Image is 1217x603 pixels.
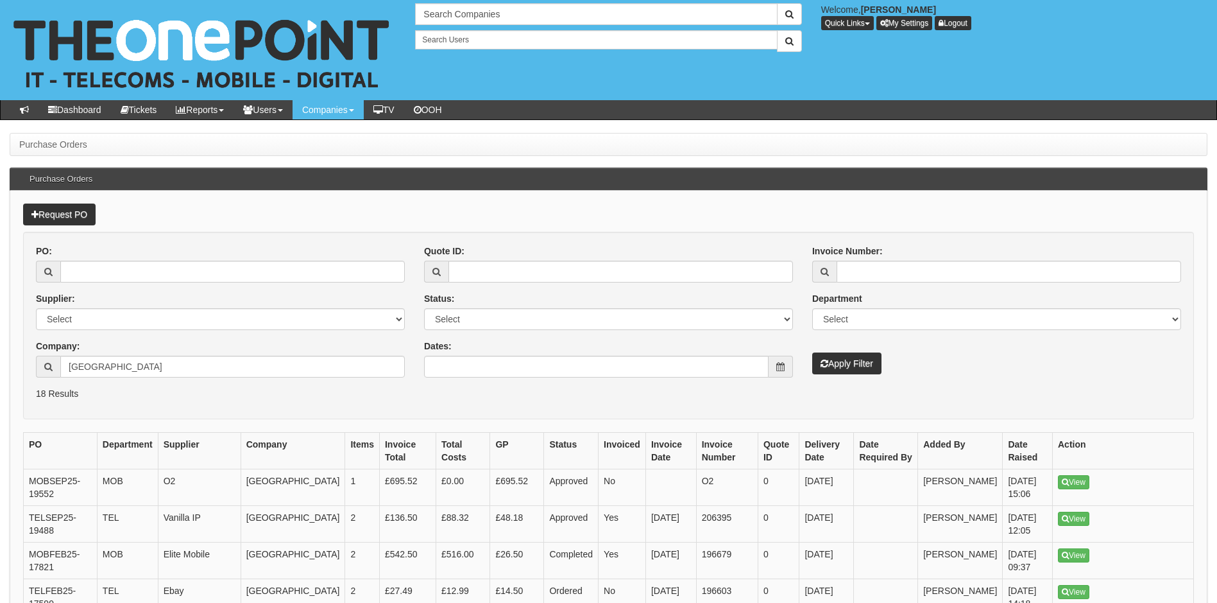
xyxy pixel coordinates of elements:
td: £26.50 [490,543,544,579]
label: Supplier: [36,292,75,305]
th: Company [241,433,345,469]
td: MOB [97,469,158,506]
td: [DATE] [799,543,854,579]
a: Dashboard [38,100,111,119]
td: 2 [345,543,380,579]
td: [DATE] [799,506,854,543]
input: Search Companies [415,3,777,25]
a: Logout [935,16,971,30]
td: 196679 [696,543,758,579]
td: £136.50 [379,506,436,543]
button: Quick Links [821,16,874,30]
td: [DATE] 12:05 [1003,506,1053,543]
th: Status [544,433,599,469]
td: O2 [696,469,758,506]
label: Department [812,292,862,305]
label: PO: [36,245,52,258]
label: Status: [424,292,454,305]
td: 0 [758,506,799,543]
label: Invoice Number: [812,245,883,258]
a: Tickets [111,100,167,119]
td: [DATE] [645,506,696,543]
td: £0.00 [436,469,490,506]
button: Apply Filter [812,353,881,374]
td: O2 [158,469,241,506]
td: MOB [97,543,158,579]
td: [DATE] [799,469,854,506]
h3: Purchase Orders [23,168,99,190]
td: [DATE] 15:06 [1003,469,1053,506]
th: Date Raised [1003,433,1053,469]
th: Invoice Date [645,433,696,469]
a: Reports [166,100,234,119]
td: TEL [97,506,158,543]
td: [PERSON_NAME] [918,469,1003,506]
td: 1 [345,469,380,506]
th: Action [1053,433,1194,469]
td: 0 [758,469,799,506]
b: [PERSON_NAME] [861,4,936,15]
td: 0 [758,543,799,579]
td: £88.32 [436,506,490,543]
a: Companies [293,100,364,119]
label: Quote ID: [424,245,464,258]
a: View [1058,548,1089,563]
input: Search Users [415,30,777,49]
td: 206395 [696,506,758,543]
th: Delivery Date [799,433,854,469]
th: Invoice Number [696,433,758,469]
td: [DATE] 09:37 [1003,543,1053,579]
td: [GEOGRAPHIC_DATA] [241,543,345,579]
a: Users [234,100,293,119]
th: Date Required By [854,433,918,469]
td: MOBSEP25-19552 [24,469,98,506]
label: Dates: [424,340,452,353]
div: Welcome, [812,3,1217,30]
td: Yes [599,506,646,543]
td: [GEOGRAPHIC_DATA] [241,506,345,543]
td: Completed [544,543,599,579]
th: Invoice Total [379,433,436,469]
th: GP [490,433,544,469]
td: No [599,469,646,506]
td: 2 [345,506,380,543]
td: [DATE] [645,543,696,579]
li: Purchase Orders [19,138,87,151]
th: Department [97,433,158,469]
a: Request PO [23,204,96,225]
td: Approved [544,506,599,543]
td: MOBFEB25-17821 [24,543,98,579]
td: £48.18 [490,506,544,543]
th: Total Costs [436,433,490,469]
a: View [1058,585,1089,599]
th: Supplier [158,433,241,469]
th: Quote ID [758,433,799,469]
p: 18 Results [36,387,1181,400]
label: Company: [36,340,80,353]
td: £542.50 [379,543,436,579]
a: View [1058,512,1089,526]
a: OOH [404,100,452,119]
td: [GEOGRAPHIC_DATA] [241,469,345,506]
td: Elite Mobile [158,543,241,579]
td: Approved [544,469,599,506]
a: TV [364,100,404,119]
a: My Settings [876,16,933,30]
th: Invoiced [599,433,646,469]
td: £516.00 [436,543,490,579]
td: £695.52 [379,469,436,506]
td: Vanilla IP [158,506,241,543]
td: £695.52 [490,469,544,506]
td: [PERSON_NAME] [918,506,1003,543]
th: Items [345,433,380,469]
a: View [1058,475,1089,489]
td: TELSEP25-19488 [24,506,98,543]
td: Yes [599,543,646,579]
th: Added By [918,433,1003,469]
td: [PERSON_NAME] [918,543,1003,579]
th: PO [24,433,98,469]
